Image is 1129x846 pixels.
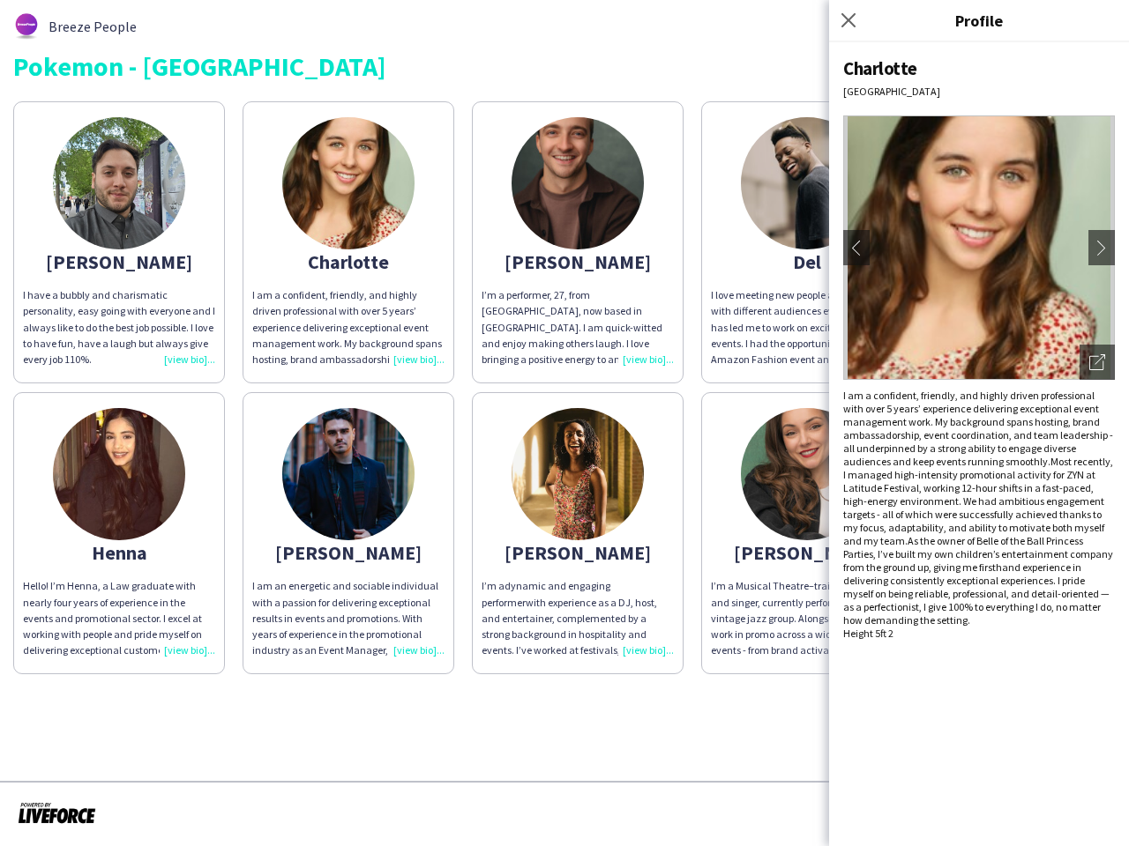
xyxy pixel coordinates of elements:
span: Breeze People [49,19,137,34]
div: [GEOGRAPHIC_DATA] [843,85,1115,98]
img: thumb-62876bd588459.png [13,13,40,40]
p: Hello! I’m Henna, a Law graduate with nearly four years of experience in the events and promotion... [23,578,215,658]
div: [PERSON_NAME] [711,545,903,560]
img: thumb-65ca80826ebbb.jpg [741,408,873,540]
img: thumb-61846364a4b55.jpeg [282,117,415,249]
p: I love meeting new people and engaging with different audiences every day, which has led me to wo... [711,287,903,367]
div: [PERSON_NAME] [482,545,674,560]
span: I have a bubbly and charismatic personality, easy going with everyone and I always like to do the... [23,288,215,366]
div: Henna [23,545,215,560]
span: Height 5ft 2 [843,627,893,640]
img: thumb-deb2e832-981c-4a01-9ae3-9910964ccf3f.png [741,117,873,249]
div: I’m a Musical Theatre–trained performer and singer, currently performing with a vintage jazz grou... [711,578,903,658]
img: Crew avatar or photo [843,115,1115,380]
div: Charlotte [843,56,1115,80]
h3: Profile [829,9,1129,32]
img: thumb-1ee6011f-7b0e-4399-ae27-f207d32bfff3.jpg [512,408,644,540]
div: [PERSON_NAME] [252,545,445,560]
p: I am a confident, friendly, and highly driven professional with over 5 years’ experience deliveri... [843,389,1115,627]
img: thumb-63a1e465030d5.jpeg [53,408,185,540]
span: Most recently, I managed high-intensity promotional activity for ZYN at Latitude Festival, workin... [843,455,1113,547]
span: As the owner of Belle of the Ball Princess Parties, I’ve built my own children’s entertainment co... [843,534,1113,627]
p: I’m a with experience as a DJ, host, and entertainer, complemented by a strong background in hosp... [482,578,674,658]
div: Del [711,254,903,270]
p: I am a confident, friendly, and highly driven professional with over 5 years’ experience deliveri... [252,287,445,367]
img: thumb-68b66ebe-49a5-4356-9261-e63d34b2b299.jpg [53,117,185,249]
div: Open photos pop-in [1080,345,1115,380]
span: I’m a performer, 27, from [GEOGRAPHIC_DATA], now based in [GEOGRAPHIC_DATA]. I am quick-witted an... [482,288,671,446]
img: Powered by Liveforce [18,800,96,825]
div: Pokemon - [GEOGRAPHIC_DATA] [13,53,1116,79]
div: [PERSON_NAME] [482,254,674,270]
div: [PERSON_NAME] [23,254,215,270]
span: dynamic and engaging performer [482,579,610,608]
img: thumb-680911477c548.jpeg [512,117,644,249]
div: Charlotte [252,254,445,270]
img: thumb-61e37619f0d7f.jpg [282,408,415,540]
